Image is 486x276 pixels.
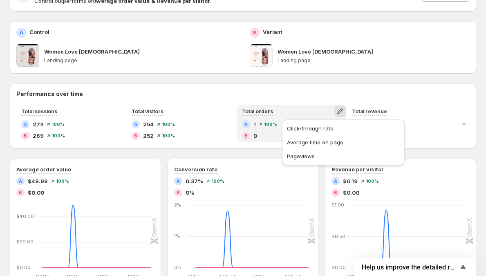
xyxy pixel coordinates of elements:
span: Pageviews [287,153,315,159]
span: Help us improve the detailed report for A/B campaigns [362,263,458,271]
h2: B [177,190,180,195]
button: Show survey - Help us improve the detailed report for A/B campaigns [362,262,468,272]
span: Click-through rate [287,125,334,132]
span: 269 [33,132,44,140]
img: Women Love Jesus [16,44,39,67]
button: Pageviews [284,150,402,163]
span: 100 % [211,179,224,184]
p: Landing page [278,57,470,64]
span: 0 [253,132,257,140]
span: 0.37% [186,177,203,185]
text: 0% [174,265,181,270]
h2: B [24,133,27,138]
text: 1% [174,233,180,239]
h3: Average order value [16,165,71,173]
text: $1.00 [331,202,344,208]
text: $0.00 [16,265,31,270]
h2: B [253,29,256,36]
button: Expand chart [458,118,470,129]
h2: A [19,179,22,184]
span: Total revenue [352,108,387,114]
text: $20.00 [16,239,34,245]
h2: Performance over time [16,90,470,98]
span: 0% [186,188,195,197]
span: 100 % [56,179,69,184]
text: $0.00 [331,265,346,270]
h2: B [134,133,137,138]
h2: A [20,29,23,36]
img: Women Love Jesus [250,44,273,67]
p: Women Love [DEMOGRAPHIC_DATA] [44,47,140,56]
span: 273 [33,120,43,128]
button: Average time on page [284,136,402,149]
h2: A [177,179,180,184]
span: 254 [143,120,154,128]
h2: A [24,122,27,127]
span: $0.00 [343,188,359,197]
p: Women Love [DEMOGRAPHIC_DATA] [278,47,373,56]
span: Total visitors [132,108,163,114]
span: 1 [253,120,256,128]
p: Variant [263,28,282,36]
h2: A [134,122,137,127]
h2: A [334,179,337,184]
span: Total orders [242,108,273,114]
span: 100 % [366,179,379,184]
span: 100 % [162,122,175,127]
button: Click-through rate [284,122,402,135]
span: Total sessions [21,108,57,114]
span: $0.19 [343,177,358,185]
h2: B [19,190,22,195]
text: 2% [174,202,181,208]
h2: B [244,133,248,138]
span: Average time on page [287,139,343,146]
span: 100 % [52,133,65,138]
h3: Conversion rate [174,165,217,173]
span: $0.00 [28,188,44,197]
h2: A [244,122,248,127]
h2: B [334,190,337,195]
span: 100 % [52,122,65,127]
text: $0.50 [331,233,345,239]
span: $48.98 [28,177,48,185]
span: 252 [143,132,154,140]
text: $40.00 [16,213,34,219]
span: 100 % [264,122,277,127]
span: 100 % [162,133,175,138]
p: Control [29,28,49,36]
p: Landing page [44,57,236,64]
